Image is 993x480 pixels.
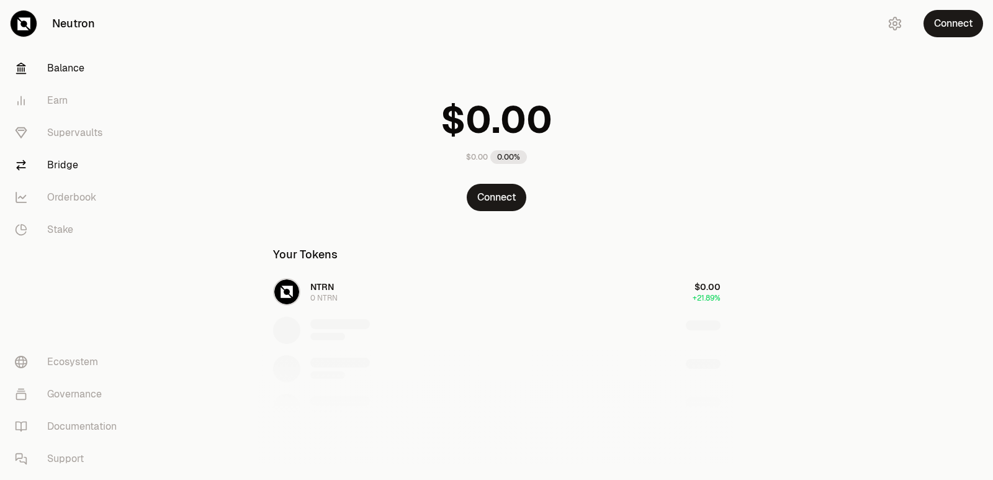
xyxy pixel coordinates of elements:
[5,181,134,214] a: Orderbook
[5,149,134,181] a: Bridge
[5,378,134,410] a: Governance
[5,346,134,378] a: Ecosystem
[5,410,134,443] a: Documentation
[5,52,134,84] a: Balance
[490,150,527,164] div: 0.00%
[923,10,983,37] button: Connect
[5,84,134,117] a: Earn
[467,184,526,211] button: Connect
[466,152,488,162] div: $0.00
[5,214,134,246] a: Stake
[5,117,134,149] a: Supervaults
[5,443,134,475] a: Support
[273,246,338,263] div: Your Tokens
